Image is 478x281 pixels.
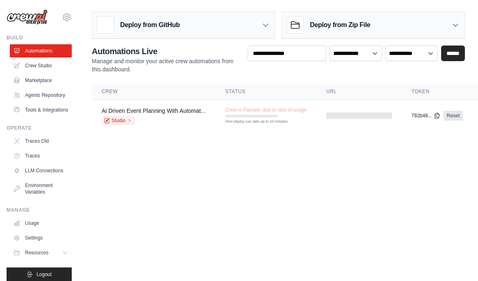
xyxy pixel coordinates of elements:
a: Tools & Integrations [10,103,72,117]
button: Resources [10,246,72,259]
a: Automations [10,44,72,57]
h3: Deploy from GitHub [120,20,180,30]
a: LLM Connections [10,164,72,177]
span: Resources [25,249,48,256]
a: Crew Studio [10,59,72,72]
a: Agents Repository [10,89,72,102]
button: 782b48... [412,112,440,119]
th: Crew [92,83,216,100]
a: Ai Driven Event Planning With Automat... [102,107,206,114]
a: Environment Variables [10,179,72,199]
a: Reset [444,111,463,121]
img: GitHub Logo [97,17,114,33]
a: Traces [10,149,72,162]
span: Logout [36,271,52,278]
a: Settings [10,231,72,244]
th: URL [316,83,402,100]
a: Marketplace [10,74,72,87]
div: Manage [7,207,72,213]
th: Token [402,83,473,100]
a: Studio [102,117,134,125]
a: Usage [10,217,72,230]
p: Manage and monitor your active crew automations from this dashboard. [92,57,241,73]
a: Traces Old [10,135,72,148]
th: Status [216,83,316,100]
span: Crew is Paused, due to lack of usage [225,107,307,113]
div: Operate [7,125,72,131]
div: Build [7,34,72,41]
h2: Automations Live [92,46,241,57]
h3: Deploy from Zip File [310,20,370,30]
img: Logo [7,9,48,25]
div: First deploy can take up to 10 minutes [225,119,278,125]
